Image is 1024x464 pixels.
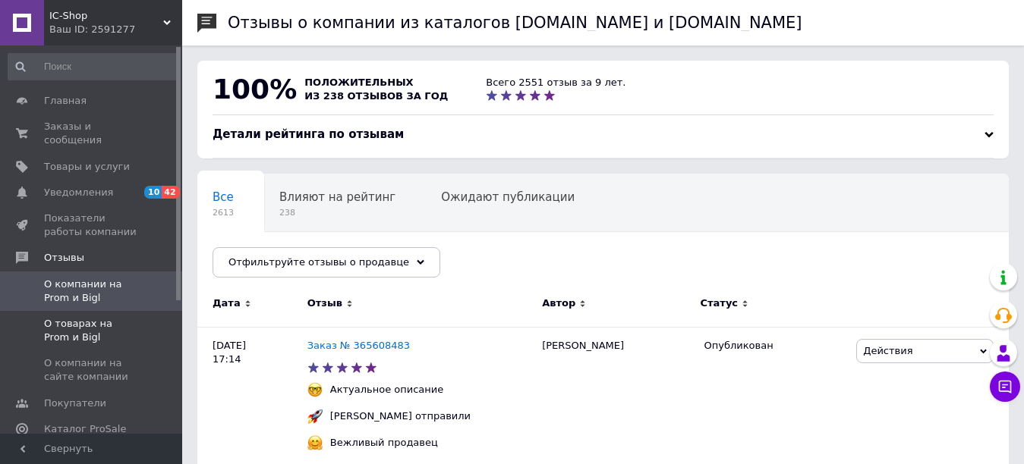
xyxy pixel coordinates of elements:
div: Всего 2551 отзыв за 9 лет. [486,76,625,89]
div: Актуальное описание [326,383,448,397]
span: 42 [162,186,179,199]
span: из 238 отзывов за год [304,90,448,102]
input: Поиск [8,53,179,80]
span: 2613 [213,207,234,218]
span: Дата [213,296,241,310]
span: Каталог ProSale [44,422,126,436]
span: 100% [213,74,297,105]
span: Отзыв [307,296,342,310]
button: Чат с покупателем [990,372,1020,402]
div: Опубликованы без комментария [197,232,408,290]
img: :hugging_face: [307,435,323,450]
span: Заказы и сообщения [44,120,140,147]
span: IC-Shop [49,9,163,23]
h1: Отзывы о компании из каталогов [DOMAIN_NAME] и [DOMAIN_NAME] [228,14,802,32]
div: Детали рейтинга по отзывам [213,127,994,143]
div: Опубликован [704,339,846,353]
span: О компании на Prom и Bigl [44,277,140,305]
span: Все [213,190,234,204]
span: Главная [44,94,87,108]
img: :nerd_face: [307,382,323,397]
div: Вежливый продавец [326,436,442,450]
span: 10 [144,186,162,199]
a: Заказ № 365608483 [307,340,410,351]
span: Автор [542,296,575,310]
span: Уведомления [44,186,113,199]
span: Детали рейтинга по отзывам [213,127,404,141]
div: [PERSON_NAME] отправили [326,409,474,423]
div: Ваш ID: 2591277 [49,23,182,36]
span: 238 [279,207,395,218]
span: О компании на сайте компании [44,356,140,384]
span: Показатели работы компании [44,212,140,239]
span: Действия [863,345,912,356]
span: Влияют на рейтинг [279,190,395,204]
span: Ожидают публикации [441,190,575,204]
span: Товары и услуги [44,160,130,174]
span: О товарах на Prom и Bigl [44,317,140,344]
span: Статус [701,296,739,310]
span: Отфильтруйте отзывы о продавце [228,256,409,268]
span: Отзывы [44,251,84,265]
span: положительных [304,77,413,88]
img: :rocket: [307,409,323,424]
span: Покупатели [44,397,106,410]
span: Опубликованы без комме... [213,248,377,262]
